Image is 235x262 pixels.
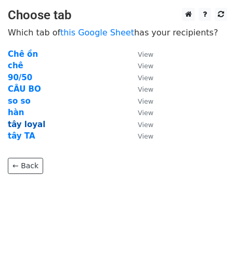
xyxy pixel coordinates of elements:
[8,49,38,59] a: Chê ồn
[127,73,153,82] a: View
[8,108,24,117] a: hàn
[138,51,153,58] small: View
[8,27,227,38] p: Which tab of has your recipients?
[8,96,31,106] a: so so
[138,109,153,117] small: View
[127,49,153,59] a: View
[138,121,153,129] small: View
[60,28,134,38] a: this Google Sheet
[127,120,153,129] a: View
[138,85,153,93] small: View
[138,97,153,105] small: View
[183,212,235,262] iframe: Chat Widget
[127,96,153,106] a: View
[8,84,41,94] a: CÂU BO
[8,158,43,174] a: ← Back
[127,84,153,94] a: View
[138,132,153,140] small: View
[138,74,153,82] small: View
[8,61,23,70] a: chê
[8,73,32,82] a: 90/50
[127,131,153,141] a: View
[127,108,153,117] a: View
[8,120,45,129] a: tây loyal
[8,131,35,141] a: tây TA
[127,61,153,70] a: View
[8,8,227,23] h3: Choose tab
[138,62,153,70] small: View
